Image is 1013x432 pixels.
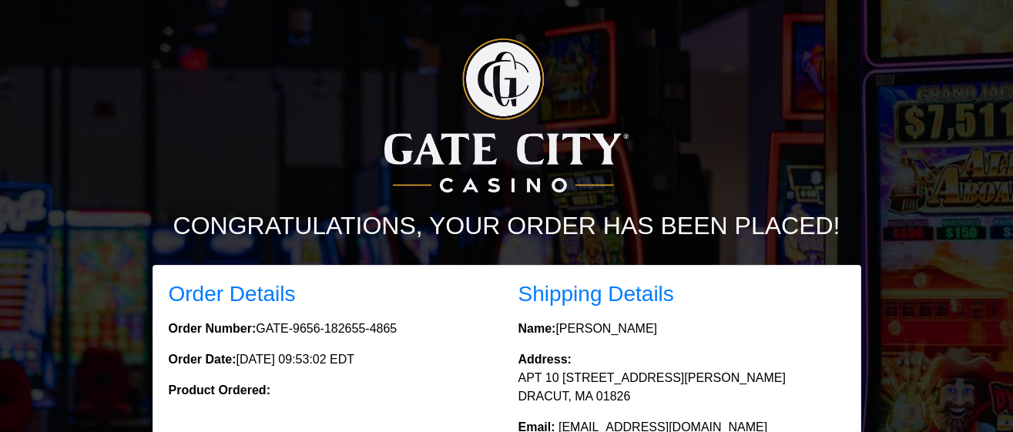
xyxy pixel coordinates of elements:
p: GATE-9656-182655-4865 [169,320,495,338]
p: APT 10 [STREET_ADDRESS][PERSON_NAME] DRACUT, MA 01826 [518,350,845,406]
strong: Address: [518,353,572,366]
h3: Shipping Details [518,281,845,307]
strong: Order Number: [169,322,257,335]
p: [PERSON_NAME] [518,320,845,338]
p: [DATE] 09:53:02 EDT [169,350,495,369]
strong: Order Date: [169,353,236,366]
h2: Congratulations, your order has been placed! [79,211,934,240]
h3: Order Details [169,281,495,307]
strong: Name: [518,322,556,335]
img: Logo [384,39,628,193]
strong: Product Ordered: [169,383,270,397]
